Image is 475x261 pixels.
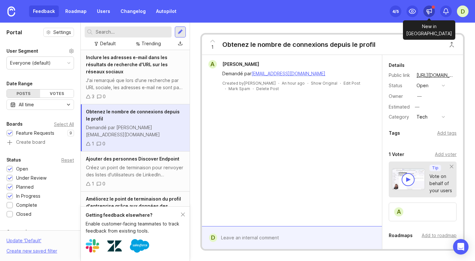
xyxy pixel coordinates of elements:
[86,164,185,178] div: Créez un point de terminaison pour renvoyer des listes d'utilisateurs de LinkedIn correspondant à...
[432,165,438,171] p: Tip
[16,174,47,182] div: Under Review
[435,151,457,158] div: Add voter
[152,5,180,17] a: Autopilot
[7,6,15,16] img: Canny Home
[107,239,122,253] img: Zendesk logo
[86,239,99,253] img: Slack logo
[54,122,74,126] div: Select All
[403,20,455,40] div: New in [GEOGRAPHIC_DATA]
[96,28,169,36] input: Search...
[340,80,341,86] div: ·
[222,70,369,77] div: Demandé par
[389,151,404,158] div: 1 Voter
[208,60,217,68] div: A
[86,212,181,219] div: Getting feedback elsewhere?
[389,232,413,239] div: Roadmaps
[86,220,181,235] div: Enable customer-facing teammates to track feedback from existing tools.
[86,196,181,216] span: Améliorez le point de terminaison du profil d'entreprise grâce aux données des employés
[256,86,279,91] div: Delete Post
[392,7,399,16] div: 4 /5
[6,156,21,164] div: Status
[415,71,457,79] a: [URL][DOMAIN_NAME]
[117,5,150,17] a: Changelog
[211,44,214,51] span: 1
[81,50,190,104] a: Inclure les adresses e-mail dans les résultats de recherche d'URL sur les réseaux sociauxJ'ai rem...
[92,140,94,147] div: 1
[392,168,425,190] img: video-thumbnail-vote-d41b83416815613422e2ca741bf692cc.jpg
[389,82,411,89] div: Status
[16,211,31,218] div: Closed
[222,40,375,49] div: Obtenez le nombre de connexions depuis le profil
[389,72,411,79] div: Public link
[417,82,428,89] div: open
[7,89,40,98] div: Posts
[16,183,34,191] div: Planned
[43,28,74,37] button: Settings
[253,86,254,91] div: ·
[278,80,279,86] div: ·
[10,59,51,67] div: Everyone (default)
[222,61,259,67] span: [PERSON_NAME]
[429,173,452,194] div: Vote on behalf of your users
[53,29,71,36] span: Settings
[92,180,94,187] div: 1
[93,5,114,17] a: Users
[81,104,190,151] a: Obtenez le nombre de connexions depuis le profilDemandé par [PERSON_NAME][EMAIL_ADDRESS][DOMAIN_N...
[282,80,305,86] a: An hour ago
[228,86,250,91] button: Mark Spam
[6,237,41,247] div: Update ' Default '
[6,28,22,36] h1: Portal
[86,109,180,121] span: Obtenez le nombre de connexions depuis le profil
[86,156,179,162] span: Ajouter des personnes Discover Endpoint
[394,207,404,217] div: A
[16,130,54,137] div: Feature Requests
[16,202,37,209] div: Complete
[205,60,264,68] a: A[PERSON_NAME]
[130,236,149,256] img: Salesforce logo
[92,93,94,100] div: 3
[6,228,32,236] div: Companies
[209,234,217,242] div: D
[40,89,73,98] div: Votes
[81,151,190,192] a: Ajouter des personnes Discover EndpointCréez un point de terminaison pour renvoyer des listes d'u...
[103,93,106,100] div: 0
[453,239,469,255] div: Open Intercom Messenger
[311,80,337,86] button: Show Original
[343,80,360,86] div: Edit Post
[16,165,28,172] div: Open
[445,38,458,51] button: Close button
[251,71,325,76] a: [EMAIL_ADDRESS][DOMAIN_NAME]
[6,247,57,255] div: Create new saved filter
[69,130,72,136] p: 9
[389,113,411,120] div: Category
[102,180,105,187] div: 0
[437,130,457,137] div: Add tags
[417,113,428,120] div: Tech
[100,40,116,47] div: Default
[6,120,23,128] div: Boards
[86,55,168,74] span: Inclure les adresses e-mail dans les résultats de recherche d'URL sur les réseaux sociaux
[142,40,161,47] div: Trending
[6,140,74,146] a: Create board
[389,93,411,100] div: Owner
[61,158,74,162] div: Reset
[63,102,74,107] svg: toggle icon
[81,192,190,246] a: Améliorez le point de terminaison du profil d'entreprise grâce aux données des employésAméliorez ...
[307,80,308,86] div: ·
[389,129,400,137] div: Tags
[19,101,34,108] div: All time
[389,105,410,109] div: Estimated
[16,193,40,200] div: In Progress
[86,77,185,91] div: J'ai remarqué que lors d'une recherche par URL sociale, les adresses e-mail ne sont pas incluses ...
[6,80,33,88] div: Date Range
[225,86,226,91] div: ·
[422,232,457,239] div: Add to roadmap
[61,5,90,17] a: Roadmap
[417,93,422,100] div: —
[457,5,469,17] button: D
[390,5,401,17] button: 4/5
[6,47,38,55] div: User Segment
